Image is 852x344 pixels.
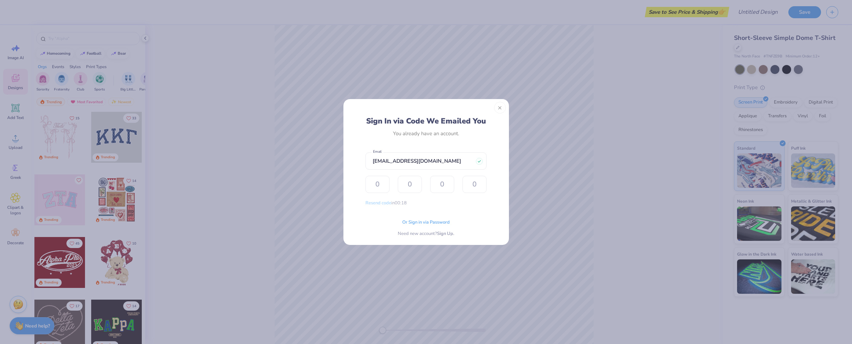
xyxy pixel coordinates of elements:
button: Close [494,102,506,114]
span: Sign Up. [437,230,454,237]
span: Or Sign in via Password [402,219,450,226]
div: in 00:18 [365,199,407,207]
div: Need new account? [398,230,454,237]
input: 0 [462,176,487,193]
div: You already have an account. [393,130,459,137]
button: Resend code [365,199,391,207]
div: Sign In via Code We Emailed You [366,116,486,126]
input: 0 [398,176,422,193]
input: 0 [365,176,390,193]
input: 0 [430,176,454,193]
